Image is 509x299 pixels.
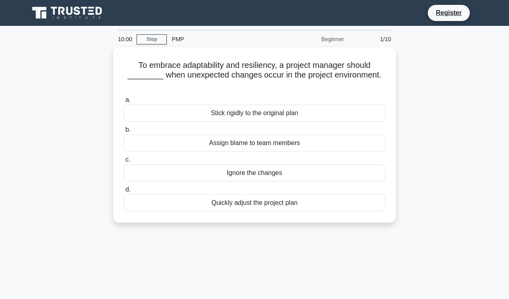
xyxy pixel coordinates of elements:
[113,31,137,47] div: 10:00
[124,164,385,181] div: Ignore the changes
[125,126,130,133] span: b.
[124,194,385,211] div: Quickly adjust the project plan
[125,96,130,103] span: a.
[431,8,467,18] a: Register
[349,31,396,47] div: 1/10
[123,60,386,90] h5: To embrace adaptability and resiliency, a project manager should ________ when unexpected changes...
[137,34,167,44] a: Stop
[125,156,130,163] span: c.
[278,31,349,47] div: Beginner
[125,186,130,193] span: d.
[167,31,278,47] div: PMP
[124,105,385,122] div: Stick rigidly to the original plan
[124,135,385,152] div: Assign blame to team members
